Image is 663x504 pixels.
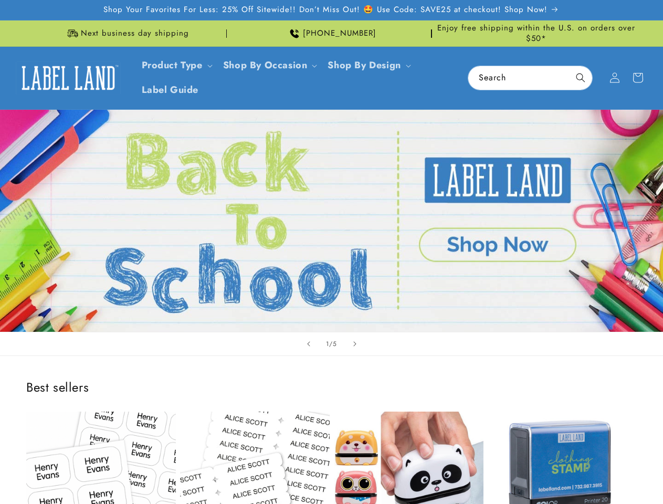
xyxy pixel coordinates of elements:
span: Label Guide [142,84,199,96]
a: Shop By Design [328,58,401,72]
div: Announcement [231,20,432,46]
button: Previous slide [297,332,320,355]
div: Announcement [436,20,637,46]
summary: Shop By Occasion [217,53,322,78]
span: 1 [326,339,329,349]
a: Product Type [142,58,203,72]
span: 5 [333,339,337,349]
span: Enjoy free shipping within the U.S. on orders over $50* [436,23,637,44]
span: Next business day shipping [81,28,189,39]
a: Label Land [12,58,125,98]
div: Announcement [26,20,227,46]
img: Label Land [16,61,121,94]
span: Shop By Occasion [223,59,308,71]
h2: Best sellers [26,379,637,395]
a: Label Guide [135,78,205,102]
summary: Shop By Design [321,53,415,78]
button: Search [569,66,592,89]
span: Shop Your Favorites For Less: 25% Off Sitewide!! Don’t Miss Out! 🤩 Use Code: SAVE25 at checkout! ... [103,5,548,15]
button: Next slide [343,332,366,355]
span: / [329,339,333,349]
span: [PHONE_NUMBER] [303,28,376,39]
summary: Product Type [135,53,217,78]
